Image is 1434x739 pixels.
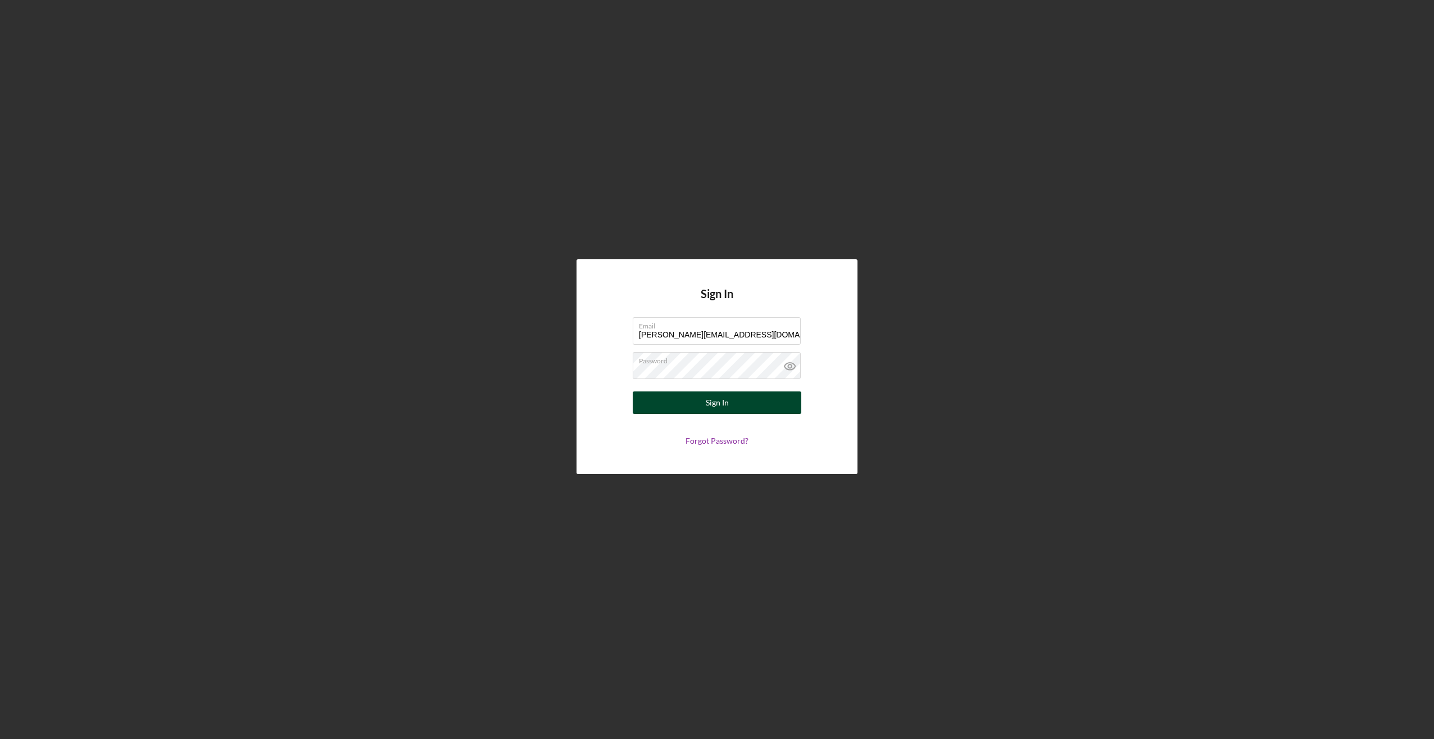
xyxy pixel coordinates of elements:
[706,391,729,414] div: Sign In
[639,353,801,365] label: Password
[639,318,801,330] label: Email
[633,391,801,414] button: Sign In
[701,287,733,317] h4: Sign In
[686,436,748,445] a: Forgot Password?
